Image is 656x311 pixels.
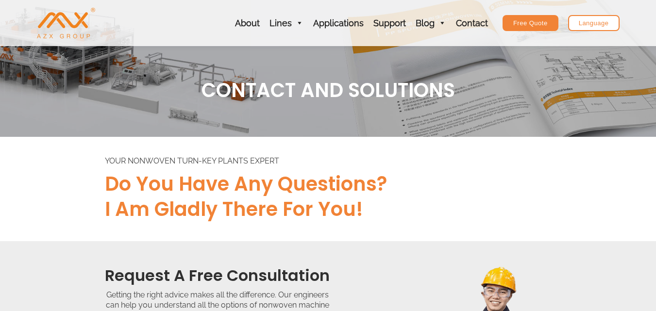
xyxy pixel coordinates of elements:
[503,15,558,31] a: Free Quote
[568,15,620,31] a: Language
[37,18,95,27] a: AZX Nonwoven Machine
[105,156,600,166] div: YOUR NONWOVEN TURN-KEY PLANTS EXPERT
[56,78,600,103] h1: CONTACT AND SOLUTIONS
[56,265,379,286] h2: Request a Free Consultation
[105,171,600,222] h2: Do you have any questions? I am gladly there for you!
